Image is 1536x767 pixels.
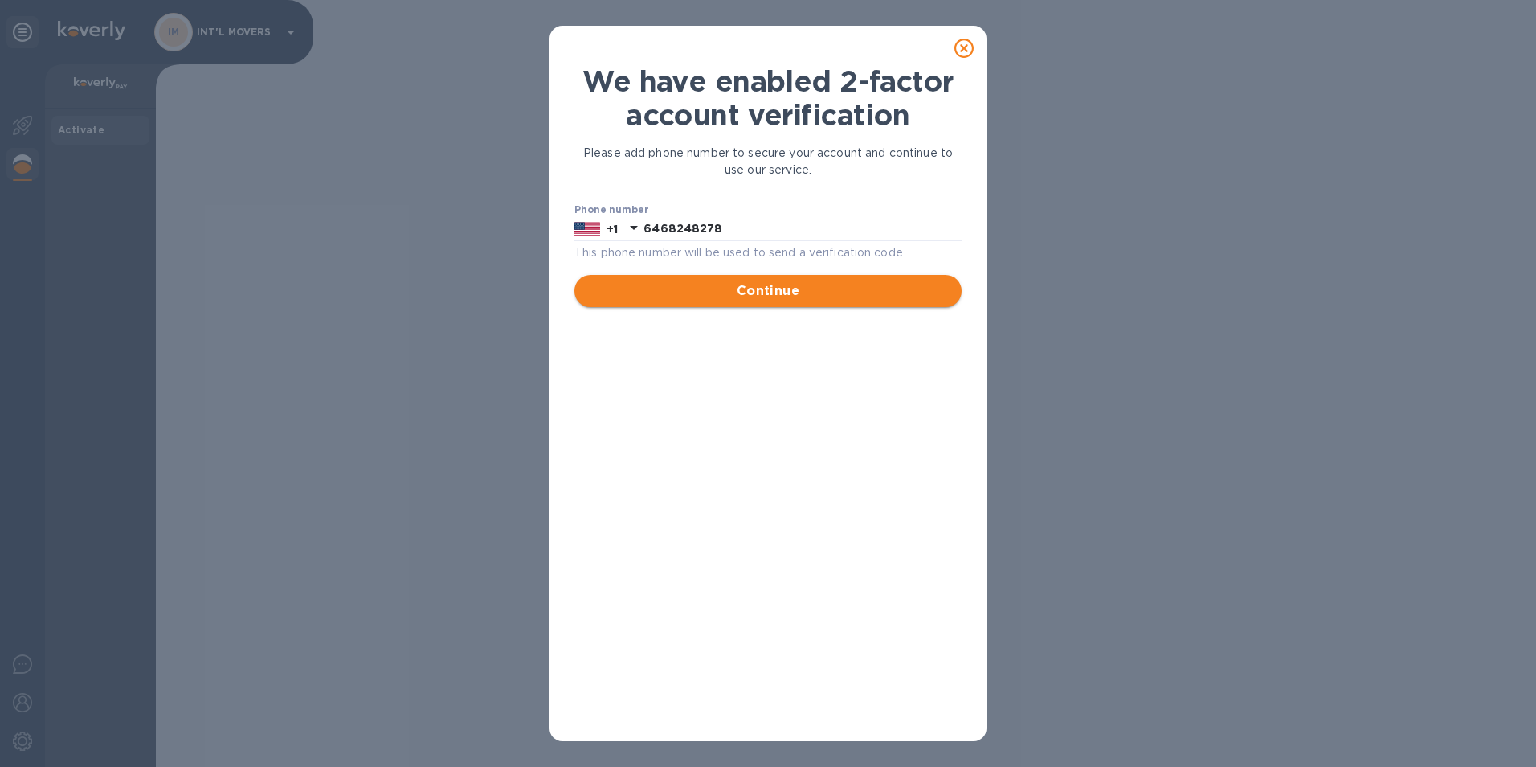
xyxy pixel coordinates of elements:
[574,206,648,215] label: Phone number
[607,221,618,237] p: +1
[587,281,949,301] span: Continue
[574,145,962,178] p: Please add phone number to secure your account and continue to use our service.
[574,244,962,262] p: This phone number will be used to send a verification code
[574,275,962,307] button: Continue
[574,64,962,132] h1: We have enabled 2-factor account verification
[574,220,600,238] img: US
